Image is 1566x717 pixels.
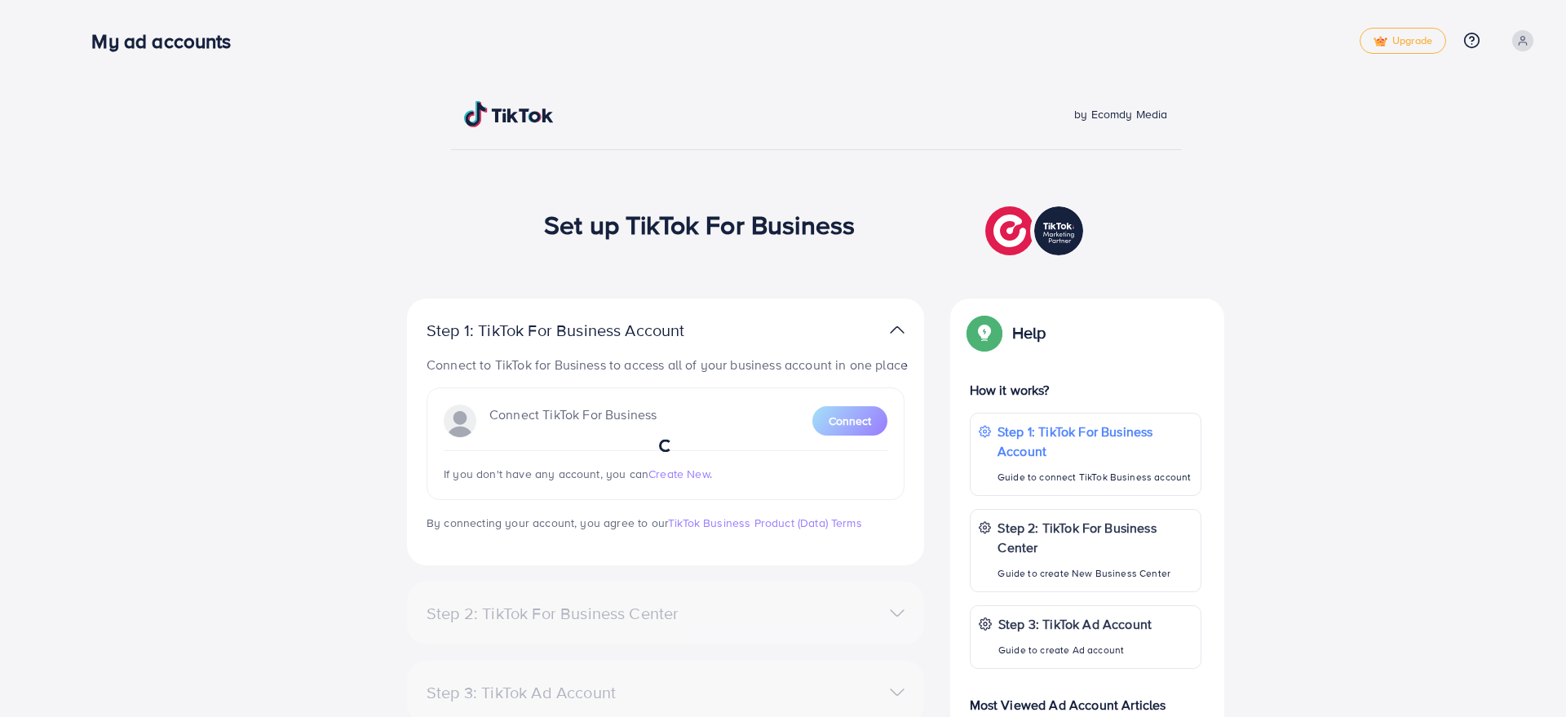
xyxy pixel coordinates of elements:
p: Step 1: TikTok For Business Account [427,321,737,340]
img: TikTok partner [890,318,905,342]
p: Step 2: TikTok For Business Center [998,518,1192,557]
p: Guide to create Ad account [998,640,1152,660]
img: Popup guide [970,318,999,347]
a: tickUpgrade [1360,28,1446,54]
p: Guide to connect TikTok Business account [998,467,1192,487]
p: Guide to create New Business Center [998,564,1192,583]
p: Step 1: TikTok For Business Account [998,422,1192,461]
p: Most Viewed Ad Account Articles [970,682,1201,715]
h3: My ad accounts [91,29,244,53]
p: Step 3: TikTok Ad Account [998,614,1152,634]
img: TikTok partner [985,202,1087,259]
h1: Set up TikTok For Business [544,209,855,240]
img: TikTok [464,101,554,127]
span: Upgrade [1374,35,1432,47]
img: tick [1374,36,1387,47]
p: How it works? [970,380,1201,400]
p: Help [1012,323,1046,343]
span: by Ecomdy Media [1074,106,1167,122]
